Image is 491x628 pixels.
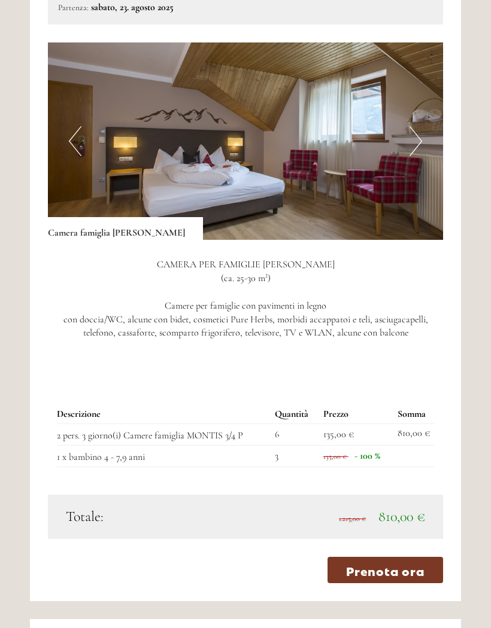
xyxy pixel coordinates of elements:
small: 16:02 [18,58,160,66]
th: Descrizione [57,405,270,423]
button: Next [410,126,422,156]
th: Quantità [270,405,318,423]
span: 135,00 € [323,452,347,461]
th: Prezzo [319,405,393,423]
span: 1.215,00 € [339,514,366,523]
button: Previous [69,126,81,156]
small: Partenza: [58,2,89,13]
img: image [48,42,443,240]
div: Totale: [57,507,245,527]
td: 1 x bambino 4 - 7,9 anni [57,445,270,467]
td: 810,00 € [393,424,434,446]
div: Camera famiglia [PERSON_NAME] [48,217,203,240]
div: domenica [165,9,230,29]
span: 135,00 € [323,428,354,440]
td: 3 [270,445,318,467]
div: Buon giorno, come possiamo aiutarla? [9,32,166,69]
div: [GEOGRAPHIC_DATA] [18,35,160,44]
td: 2 pers. 3 giorno(i) Camere famiglia MONTIS 3/4 P [57,424,270,446]
a: Prenota ora [328,557,443,583]
th: Somma [393,405,434,423]
p: CAMERA PER FAMIGLIE [PERSON_NAME] (ca. 25-30 m²) Camere per famiglie con pavimenti in legno con d... [48,258,443,353]
button: Invia [325,310,395,336]
span: - 100 % [354,450,380,462]
b: sabato, 23. agosto 2025 [91,1,174,13]
span: 810,00 € [378,508,425,525]
td: 6 [270,424,318,446]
